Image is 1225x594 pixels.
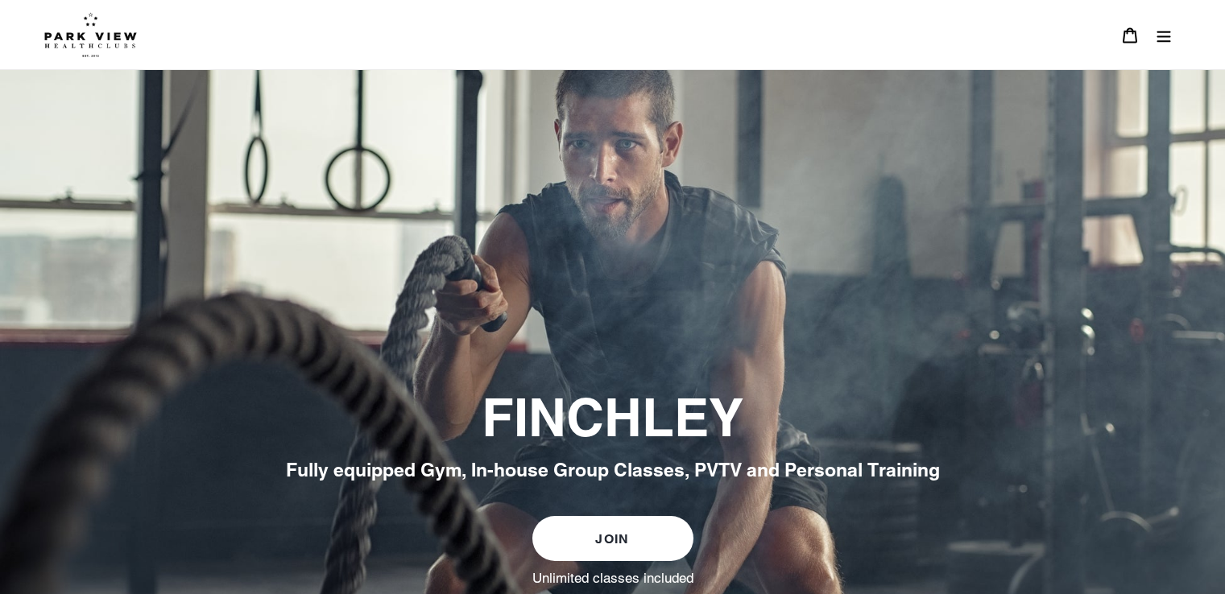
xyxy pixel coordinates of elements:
[174,387,1052,450] h2: FINCHLEY
[286,459,940,481] span: Fully equipped Gym, In-house Group Classes, PVTV and Personal Training
[1147,18,1181,52] button: Menu
[532,569,693,587] label: Unlimited classes included
[532,516,693,561] a: JOIN
[44,12,137,57] img: Park view health clubs is a gym near you.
